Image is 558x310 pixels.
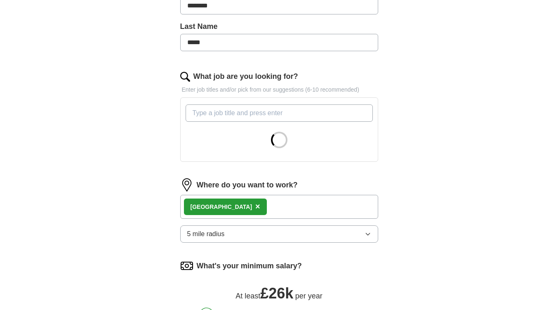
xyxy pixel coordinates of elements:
[180,225,378,243] button: 5 mile radius
[180,259,193,272] img: salary.png
[295,292,323,300] span: per year
[180,21,378,32] label: Last Name
[186,104,373,122] input: Type a job title and press enter
[180,72,190,82] img: search.png
[193,71,298,82] label: What job are you looking for?
[191,203,252,211] div: [GEOGRAPHIC_DATA]
[197,260,302,272] label: What's your minimum salary?
[197,180,298,191] label: Where do you want to work?
[180,178,193,192] img: location.png
[235,292,260,300] span: At least
[187,229,225,239] span: 5 mile radius
[255,201,260,213] button: ×
[180,85,378,94] p: Enter job titles and/or pick from our suggestions (6-10 recommended)
[260,285,293,302] span: £ 26k
[255,202,260,211] span: ×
